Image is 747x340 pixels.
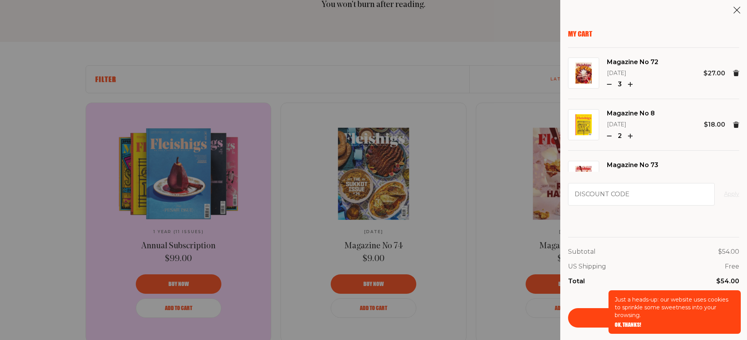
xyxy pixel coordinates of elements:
button: OK, THANKS! [615,322,641,328]
input: Discount code [568,183,715,206]
p: My Cart [568,30,739,38]
p: [DATE] [607,69,658,78]
img: Magazine No 72 Image [575,63,592,84]
p: $54.00 [718,247,739,257]
p: Free [725,262,739,272]
p: US Shipping [568,262,606,272]
a: Checkout [568,308,739,328]
p: Total [568,276,585,286]
a: Magazine No 73 [607,160,658,170]
p: $9.00 [707,171,725,181]
a: Magazine No 72 [607,57,658,67]
p: 3 [615,79,625,89]
img: Magazine No 8 Image [575,114,592,135]
p: Subtotal [568,247,596,257]
p: $27.00 [703,68,725,78]
p: [DATE] [607,120,655,129]
p: $18.00 [704,120,725,130]
p: $54.00 [716,276,739,286]
img: Magazine No 73 Image [575,166,592,187]
p: Just a heads-up: our website uses cookies to sprinkle some sweetness into your browsing. [615,296,735,319]
a: Magazine No 8 [607,108,655,119]
button: Apply [724,190,739,199]
p: 2 [615,131,625,141]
